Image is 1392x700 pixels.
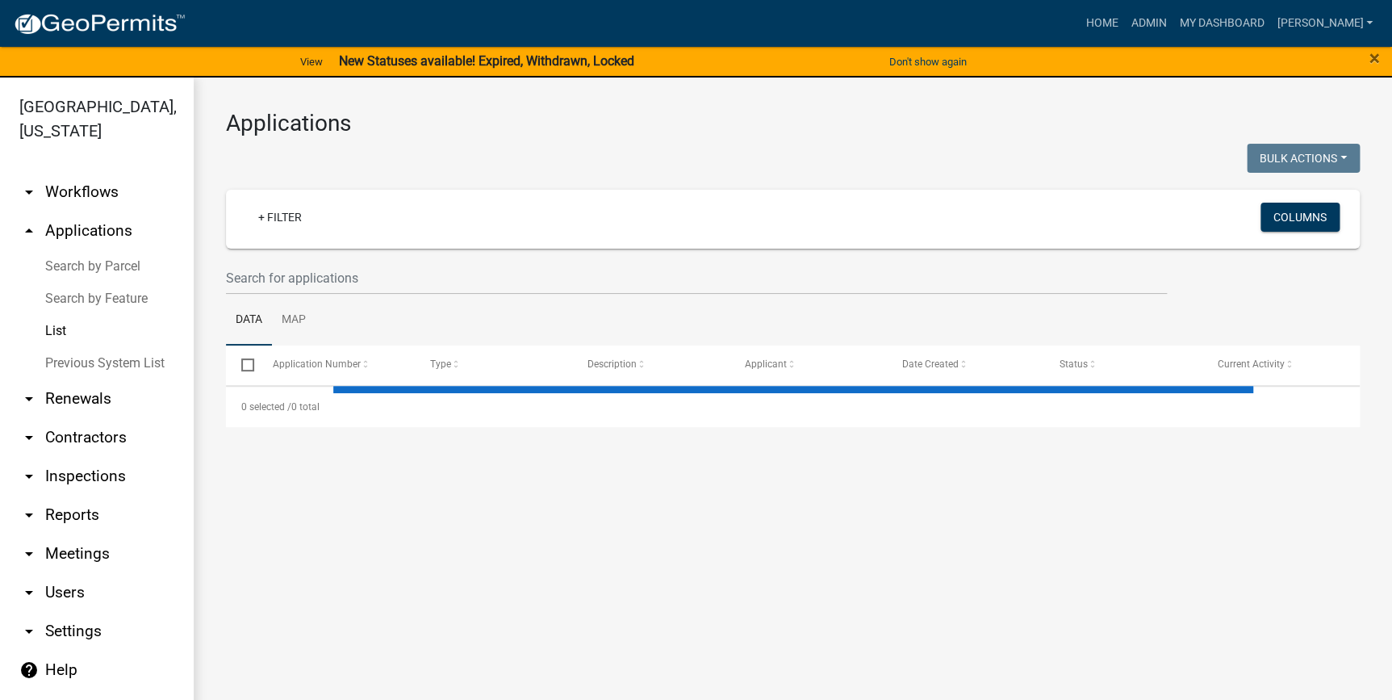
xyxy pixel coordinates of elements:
a: Home [1079,8,1124,39]
span: Current Activity [1217,358,1284,370]
button: Bulk Actions [1247,144,1360,173]
i: arrow_drop_down [19,583,39,602]
button: Close [1369,48,1380,68]
i: arrow_drop_down [19,622,39,641]
div: 0 total [226,387,1360,427]
a: Map [272,295,316,346]
i: arrow_drop_down [19,182,39,202]
i: arrow_drop_up [19,221,39,241]
datatable-header-cell: Date Created [887,346,1044,384]
a: Admin [1124,8,1173,39]
span: Applicant [745,358,787,370]
datatable-header-cell: Applicant [729,346,887,384]
span: × [1369,47,1380,69]
button: Don't show again [883,48,973,75]
h3: Applications [226,110,1360,137]
datatable-header-cell: Description [572,346,729,384]
i: arrow_drop_down [19,467,39,486]
a: My Dashboard [1173,8,1270,39]
span: Description [587,358,637,370]
datatable-header-cell: Type [414,346,571,384]
datatable-header-cell: Select [226,346,257,384]
span: Status [1060,358,1088,370]
a: [PERSON_NAME] [1270,8,1379,39]
a: + Filter [245,203,315,232]
i: help [19,660,39,680]
input: Search for applications [226,262,1167,295]
i: arrow_drop_down [19,389,39,409]
span: Type [430,358,451,370]
datatable-header-cell: Status [1044,346,1202,384]
a: View [294,48,329,75]
i: arrow_drop_down [19,544,39,564]
i: arrow_drop_down [19,428,39,447]
strong: New Statuses available! Expired, Withdrawn, Locked [339,53,634,69]
datatable-header-cell: Application Number [257,346,414,384]
datatable-header-cell: Current Activity [1202,346,1359,384]
span: 0 selected / [241,401,291,413]
span: Date Created [902,358,959,370]
span: Application Number [273,358,361,370]
button: Columns [1260,203,1340,232]
i: arrow_drop_down [19,505,39,525]
a: Data [226,295,272,346]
